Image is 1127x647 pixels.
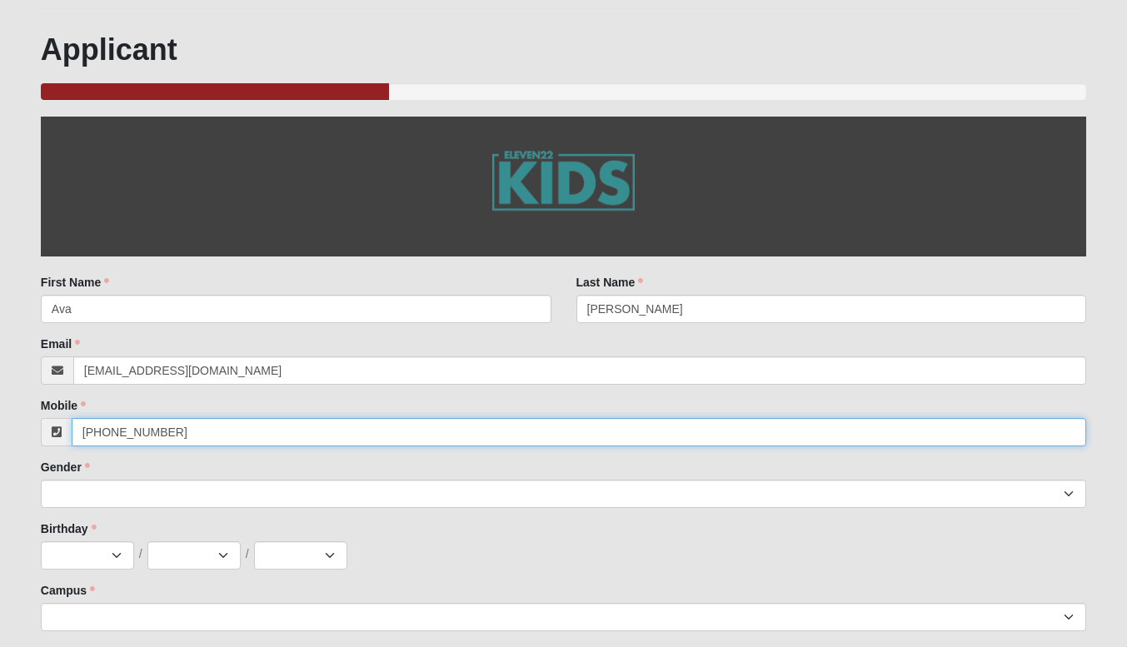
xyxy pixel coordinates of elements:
label: Campus [41,582,95,599]
h1: Applicant [41,32,1086,67]
label: Last Name [576,274,644,291]
label: Birthday [41,520,97,537]
label: Email [41,336,80,352]
label: Mobile [41,397,86,414]
label: Gender [41,459,90,475]
label: First Name [41,274,109,291]
span: / [246,545,249,564]
span: / [139,545,142,564]
img: GetImage.ashx [459,117,668,257]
